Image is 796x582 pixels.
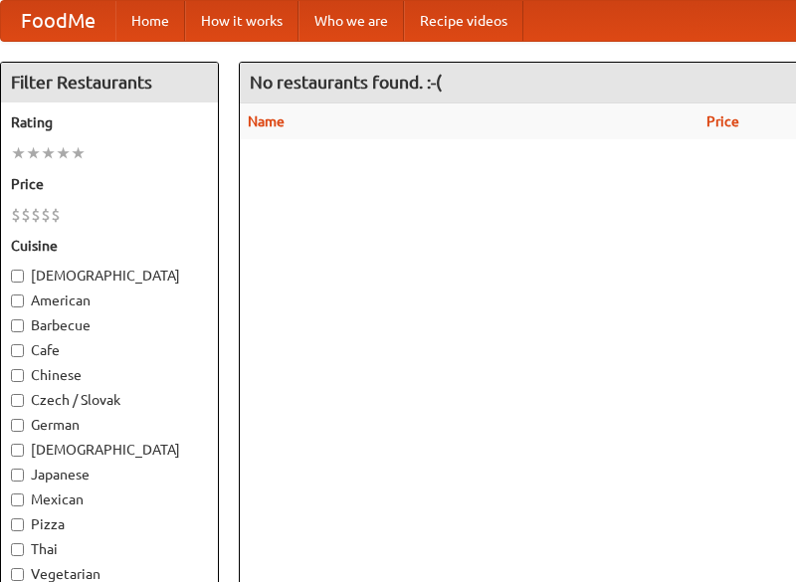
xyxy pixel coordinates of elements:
input: Japanese [11,469,24,482]
li: $ [31,204,41,226]
input: [DEMOGRAPHIC_DATA] [11,444,24,457]
label: [DEMOGRAPHIC_DATA] [11,440,208,460]
a: Home [115,1,185,41]
ng-pluralize: No restaurants found. :-( [250,73,442,92]
input: Pizza [11,518,24,531]
li: ★ [56,142,71,164]
label: Chinese [11,365,208,385]
li: $ [21,204,31,226]
li: ★ [71,142,86,164]
li: $ [51,204,61,226]
li: ★ [26,142,41,164]
input: German [11,419,24,432]
h5: Rating [11,112,208,132]
li: ★ [41,142,56,164]
h5: Cuisine [11,236,208,256]
a: Name [248,113,285,129]
label: Thai [11,539,208,559]
input: [DEMOGRAPHIC_DATA] [11,270,24,283]
li: $ [41,204,51,226]
label: Cafe [11,340,208,360]
label: [DEMOGRAPHIC_DATA] [11,266,208,286]
input: American [11,294,24,307]
label: Mexican [11,489,208,509]
input: Cafe [11,344,24,357]
input: Chinese [11,369,24,382]
input: Mexican [11,493,24,506]
a: Who we are [298,1,404,41]
li: ★ [11,142,26,164]
h4: Filter Restaurants [1,63,218,102]
label: American [11,291,208,310]
a: How it works [185,1,298,41]
a: FoodMe [1,1,115,41]
label: German [11,415,208,435]
label: Japanese [11,465,208,485]
input: Barbecue [11,319,24,332]
li: $ [11,204,21,226]
a: Recipe videos [404,1,523,41]
input: Thai [11,543,24,556]
input: Czech / Slovak [11,394,24,407]
h5: Price [11,174,208,194]
label: Pizza [11,514,208,534]
a: Price [706,113,739,129]
label: Czech / Slovak [11,390,208,410]
input: Vegetarian [11,568,24,581]
label: Barbecue [11,315,208,335]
